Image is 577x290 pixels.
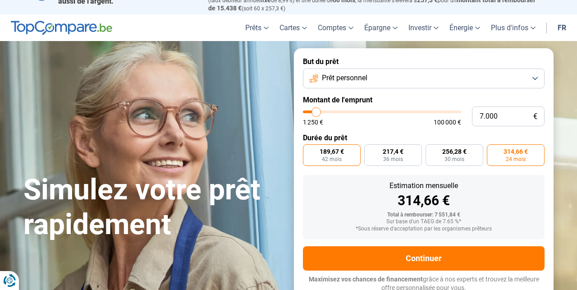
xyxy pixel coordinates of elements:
[303,133,545,142] label: Durée du prêt
[310,212,537,218] div: Total à rembourser: 7 551,84 €
[552,14,572,41] a: fr
[23,173,283,242] h1: Simulez votre prêt rapidement
[303,96,545,104] label: Montant de l'emprunt
[444,157,464,162] span: 30 mois
[485,14,541,41] a: Plus d'infos
[310,182,537,189] div: Estimation mensuelle
[303,57,545,66] label: But du prêt
[309,276,423,283] span: Maximisez vos chances de financement
[320,148,344,155] span: 189,67 €
[322,157,342,162] span: 42 mois
[533,113,537,120] span: €
[444,14,485,41] a: Énergie
[442,148,467,155] span: 256,28 €
[434,119,461,125] span: 100 000 €
[274,14,312,41] a: Cartes
[504,148,528,155] span: 314,66 €
[383,157,403,162] span: 36 mois
[310,219,537,225] div: Sur base d'un TAEG de 7.65 %*
[403,14,444,41] a: Investir
[359,14,403,41] a: Épargne
[383,148,403,155] span: 217,4 €
[11,21,112,35] img: TopCompare
[310,226,537,232] div: *Sous réserve d'acceptation par les organismes prêteurs
[303,69,545,88] button: Prêt personnel
[310,194,537,207] div: 314,66 €
[240,14,274,41] a: Prêts
[303,246,545,271] button: Continuer
[312,14,359,41] a: Comptes
[303,119,323,125] span: 1 250 €
[322,73,367,83] span: Prêt personnel
[506,157,526,162] span: 24 mois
